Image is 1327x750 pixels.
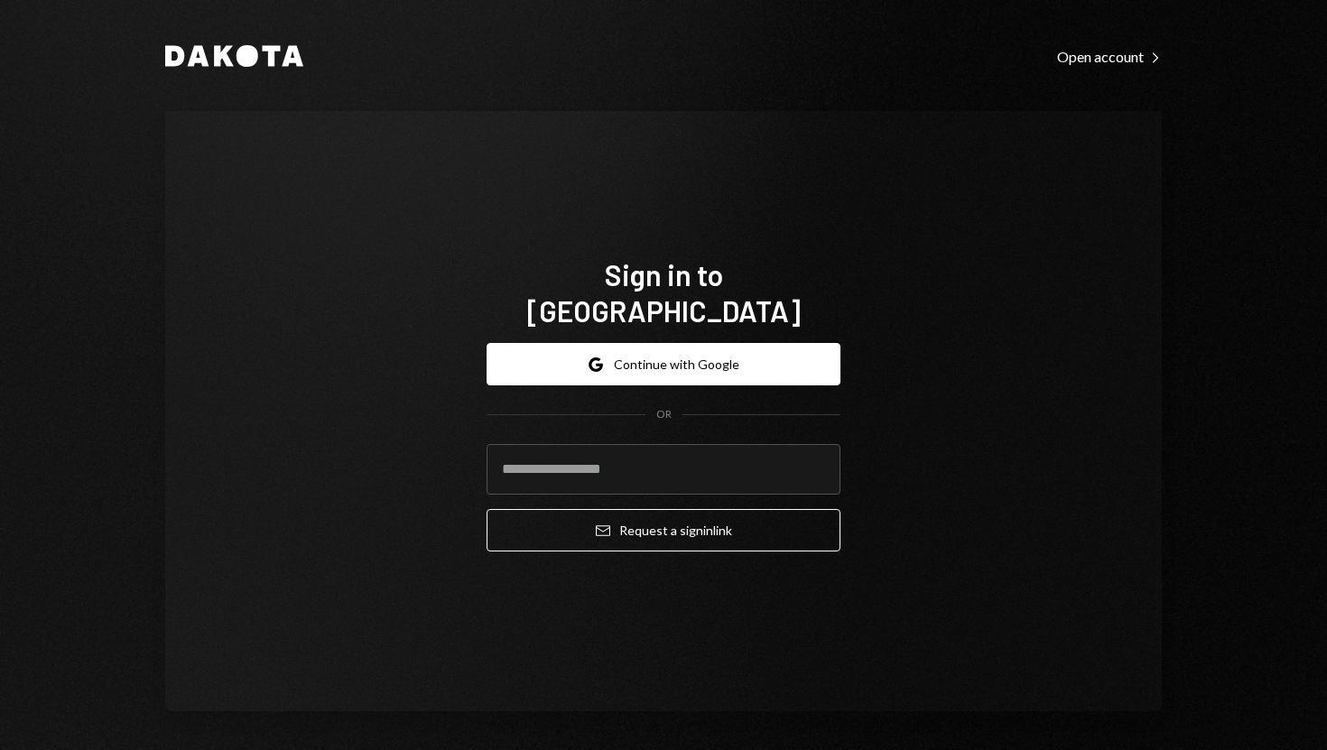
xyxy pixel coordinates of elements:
[487,256,840,329] h1: Sign in to [GEOGRAPHIC_DATA]
[487,343,840,385] button: Continue with Google
[487,509,840,551] button: Request a signinlink
[1057,48,1162,66] div: Open account
[1057,46,1162,66] a: Open account
[656,407,672,422] div: OR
